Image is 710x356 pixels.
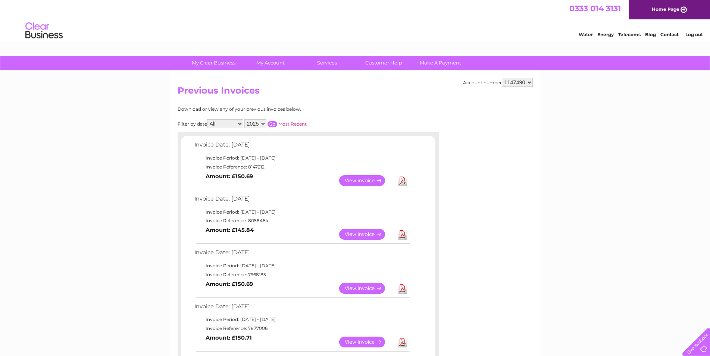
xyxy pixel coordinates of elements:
[193,302,411,315] td: Invoice Date: [DATE]
[660,32,679,37] a: Contact
[193,248,411,261] td: Invoice Date: [DATE]
[579,32,593,37] a: Water
[339,229,394,240] a: View
[569,4,621,13] a: 0333 014 3131
[206,173,253,180] b: Amount: £150.69
[206,227,254,233] b: Amount: £145.84
[193,163,411,171] td: Invoice Reference: 8147212
[193,140,411,154] td: Invoice Date: [DATE]
[178,85,533,100] h2: Previous Invoices
[410,56,471,70] a: Make A Payment
[278,121,307,127] a: Most Recent
[25,19,63,42] img: logo.png
[296,56,358,70] a: Services
[179,4,532,36] div: Clear Business is a trading name of Verastar Limited (registered in [GEOGRAPHIC_DATA] No. 3667643...
[240,56,301,70] a: My Account
[193,216,411,225] td: Invoice Reference: 8058464
[193,194,411,208] td: Invoice Date: [DATE]
[206,334,252,341] b: Amount: £150.71
[339,337,394,347] a: View
[193,154,411,163] td: Invoice Period: [DATE] - [DATE]
[398,337,407,347] a: Download
[339,283,394,294] a: View
[645,32,656,37] a: Blog
[193,315,411,324] td: Invoice Period: [DATE] - [DATE]
[597,32,614,37] a: Energy
[193,324,411,333] td: Invoice Reference: 7877006
[398,175,407,186] a: Download
[193,208,411,217] td: Invoice Period: [DATE] - [DATE]
[178,107,373,112] div: Download or view any of your previous invoices below.
[618,32,641,37] a: Telecoms
[193,270,411,279] td: Invoice Reference: 7968185
[206,281,253,287] b: Amount: £150.69
[178,119,373,128] div: Filter by date
[339,175,394,186] a: View
[353,56,415,70] a: Customer Help
[398,229,407,240] a: Download
[463,78,533,87] div: Account number
[685,32,703,37] a: Log out
[183,56,244,70] a: My Clear Business
[398,283,407,294] a: Download
[193,261,411,270] td: Invoice Period: [DATE] - [DATE]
